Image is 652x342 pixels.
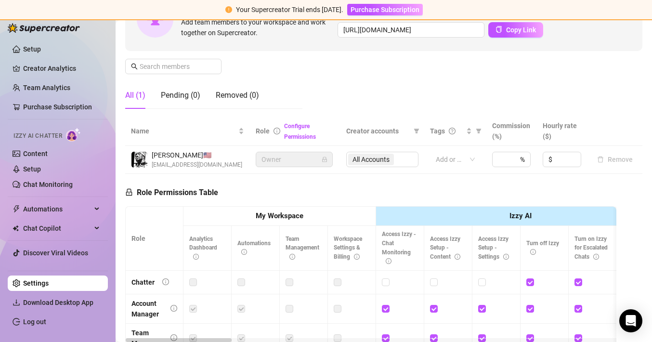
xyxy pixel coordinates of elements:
span: search [131,63,138,70]
span: [PERSON_NAME] 🇺🇸 [152,150,242,160]
span: Purchase Subscription [351,6,419,13]
span: info-circle [386,258,391,264]
a: Setup [23,165,41,173]
span: Download Desktop App [23,299,93,306]
span: info-circle [241,249,247,255]
span: Chat Copilot [23,221,91,236]
a: Log out [23,318,46,326]
div: Account Manager [131,298,163,319]
span: lock [125,188,133,196]
button: Copy Link [488,22,543,38]
span: filter [476,128,482,134]
span: Creator accounts [346,126,410,136]
th: Name [125,117,250,146]
span: Your Supercreator Trial ends [DATE]. [236,6,343,13]
div: All (1) [125,90,145,101]
span: info-circle [193,254,199,260]
span: Access Izzy - Chat Monitoring [382,231,416,265]
a: Content [23,150,48,158]
th: Role [126,207,183,271]
h5: Role Permissions Table [125,187,218,198]
span: thunderbolt [13,205,20,213]
span: exclamation-circle [225,6,232,13]
span: info-circle [455,254,460,260]
span: Turn off Izzy [526,240,559,256]
span: download [13,299,20,306]
th: Commission (%) [486,117,537,146]
span: Izzy AI Chatter [13,132,62,141]
span: info-circle [530,249,536,255]
a: Setup [23,45,41,53]
span: Role [256,127,270,135]
button: Purchase Subscription [347,4,423,15]
span: Analytics Dashboard [189,236,217,261]
span: Team Management [286,236,319,261]
span: Automations [23,201,91,217]
span: info-circle [170,334,177,341]
th: Hourly rate ($) [537,117,587,146]
span: lock [322,157,327,162]
a: Configure Permissions [284,123,316,140]
span: info-circle [354,254,360,260]
span: info-circle [289,254,295,260]
span: Turn on Izzy for Escalated Chats [574,236,608,261]
span: Automations [237,240,271,256]
span: Copy Link [506,26,536,34]
button: Remove [593,154,637,165]
img: Pedro Rolle Jr. [131,152,147,168]
a: Creator Analytics [23,61,100,76]
span: filter [414,128,419,134]
input: Search members [140,61,208,72]
span: Access Izzy Setup - Content [430,236,460,261]
img: logo-BBDzfeDw.svg [8,23,80,33]
a: Settings [23,279,49,287]
strong: Izzy AI [509,211,532,220]
strong: My Workspace [256,211,303,220]
span: [EMAIL_ADDRESS][DOMAIN_NAME] [152,160,242,170]
span: Workspace Settings & Billing [334,236,362,261]
a: Team Analytics [23,84,70,92]
span: question-circle [449,128,456,134]
div: Pending (0) [161,90,200,101]
span: Tags [430,126,445,136]
div: Removed (0) [216,90,259,101]
a: Purchase Subscription [347,6,423,13]
div: Open Intercom Messenger [619,309,642,332]
span: Access Izzy Setup - Settings [478,236,509,261]
span: filter [412,124,421,138]
a: Discover Viral Videos [23,249,88,257]
span: Owner [261,152,327,167]
span: info-circle [503,254,509,260]
span: Add team members to your workspace and work together on Supercreator. [181,17,334,38]
span: Name [131,126,236,136]
span: info-circle [170,305,177,312]
a: Purchase Subscription [23,103,92,111]
span: info-circle [274,128,280,134]
span: copy [496,26,502,33]
img: AI Chatter [66,128,81,142]
span: info-circle [162,278,169,285]
span: info-circle [593,254,599,260]
img: Chat Copilot [13,225,19,232]
a: Chat Monitoring [23,181,73,188]
span: filter [474,124,483,138]
div: Chatter [131,277,155,288]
